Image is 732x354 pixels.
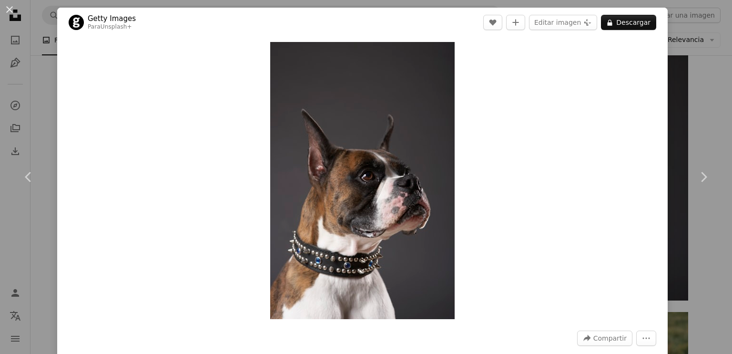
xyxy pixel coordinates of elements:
button: Editar imagen [529,15,597,30]
a: Siguiente [675,131,732,223]
div: Para [88,23,136,31]
button: Me gusta [483,15,502,30]
button: Añade a la colección [506,15,525,30]
a: Getty Images [88,14,136,23]
img: Ve al perfil de Getty Images [69,15,84,30]
button: Más acciones [636,331,656,346]
button: Compartir esta imagen [577,331,632,346]
button: Descargar [601,15,656,30]
span: Compartir [593,331,627,345]
img: Un perro marrón y blanco con un collar de cuero [270,42,455,319]
a: Unsplash+ [101,23,132,30]
button: Ampliar en esta imagen [270,42,455,319]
